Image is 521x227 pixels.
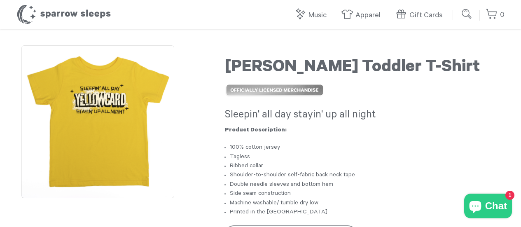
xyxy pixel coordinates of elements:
[225,58,500,79] h1: [PERSON_NAME] Toddler T-Shirt
[462,194,514,220] inbox-online-store-chat: Shopify online store chat
[230,145,280,151] span: 100% cotton jersey
[230,180,500,190] li: Double needle sleeves and bottom hem
[230,171,500,180] li: Shoulder-to-shoulder self-fabric back neck tape
[230,162,500,171] li: Ribbed collar
[21,45,174,198] img: Yellowcard Toddler T-Shirt
[294,7,331,24] a: Music
[230,154,250,161] span: Tagless
[230,190,500,199] li: Side seam construction
[225,109,500,123] h3: Sleepin' all day stayin' up all night
[230,209,327,216] span: Printed in the [GEOGRAPHIC_DATA]
[225,127,287,134] strong: Product Description:
[341,7,385,24] a: Apparel
[486,6,505,24] a: 0
[230,199,500,208] li: Machine washable/ tumble dry low
[16,4,111,25] h1: Sparrow Sleeps
[459,6,475,22] input: Submit
[395,7,446,24] a: Gift Cards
